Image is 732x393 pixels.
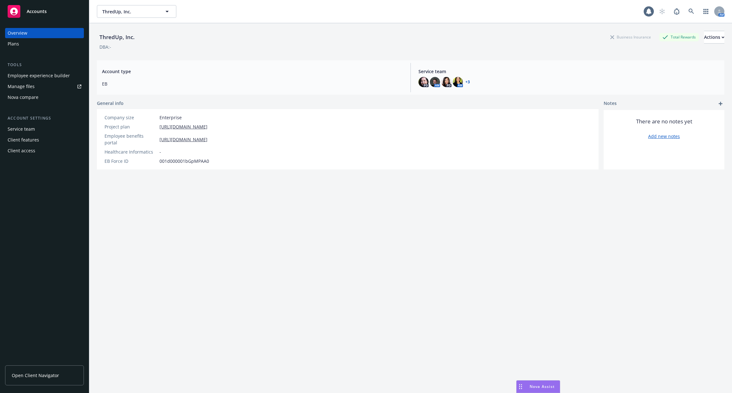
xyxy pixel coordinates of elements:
[159,158,209,164] span: 001d000001bGpMPAA0
[105,114,157,121] div: Company size
[465,80,470,84] a: +3
[12,372,59,379] span: Open Client Navigator
[418,68,719,75] span: Service team
[27,9,47,14] span: Accounts
[430,77,440,87] img: photo
[8,146,35,156] div: Client access
[159,136,207,143] a: [URL][DOMAIN_NAME]
[5,146,84,156] a: Client access
[5,39,84,49] a: Plans
[102,80,403,87] span: EB
[717,100,724,107] a: add
[5,135,84,145] a: Client features
[704,31,724,44] button: Actions
[648,133,680,140] a: Add new notes
[97,5,176,18] button: ThredUp, Inc.
[8,92,38,102] div: Nova compare
[604,100,617,107] span: Notes
[102,68,403,75] span: Account type
[5,62,84,68] div: Tools
[704,31,724,43] div: Actions
[607,33,654,41] div: Business Insurance
[8,39,19,49] div: Plans
[105,158,157,164] div: EB Force ID
[159,148,161,155] span: -
[102,8,157,15] span: ThredUp, Inc.
[670,5,683,18] a: Report a Bug
[5,115,84,121] div: Account settings
[8,124,35,134] div: Service team
[700,5,712,18] a: Switch app
[656,5,668,18] a: Start snowing
[530,384,555,389] span: Nova Assist
[636,118,692,125] span: There are no notes yet
[97,33,137,41] div: ThredUp, Inc.
[517,381,525,393] div: Drag to move
[5,28,84,38] a: Overview
[418,77,429,87] img: photo
[105,148,157,155] div: Healthcare Informatics
[159,123,207,130] a: [URL][DOMAIN_NAME]
[8,81,35,92] div: Manage files
[8,28,27,38] div: Overview
[5,81,84,92] a: Manage files
[105,133,157,146] div: Employee benefits portal
[659,33,699,41] div: Total Rewards
[5,3,84,20] a: Accounts
[5,71,84,81] a: Employee experience builder
[453,77,463,87] img: photo
[5,92,84,102] a: Nova compare
[159,114,182,121] span: Enterprise
[8,71,70,81] div: Employee experience builder
[99,44,111,50] div: DBA: -
[685,5,698,18] a: Search
[5,124,84,134] a: Service team
[441,77,451,87] img: photo
[8,135,39,145] div: Client features
[516,380,560,393] button: Nova Assist
[97,100,124,107] span: General info
[105,123,157,130] div: Project plan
